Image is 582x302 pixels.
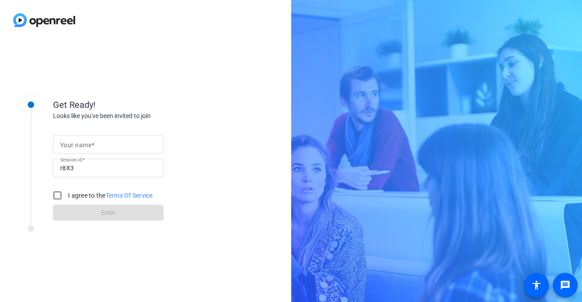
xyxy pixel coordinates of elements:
mat-icon: accessibility [531,280,542,291]
mat-label: Your name [60,141,91,149]
mat-label: Session ID [60,157,83,162]
a: Terms Of Service [106,192,153,199]
div: Get Ready! [53,98,230,111]
label: I agree to the [66,191,153,200]
div: Looks like you've been invited to join [53,111,230,121]
mat-icon: message [560,280,571,291]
